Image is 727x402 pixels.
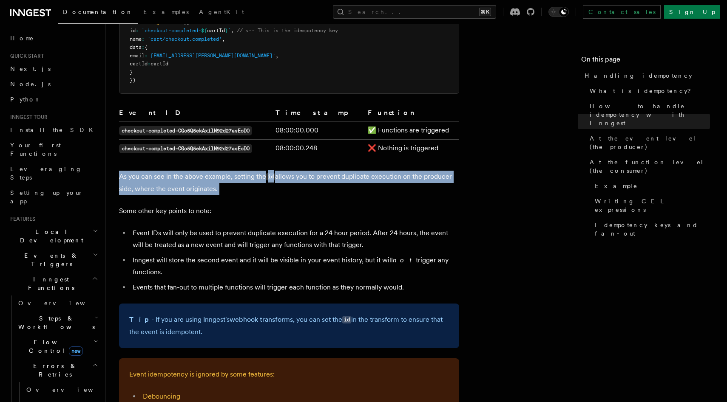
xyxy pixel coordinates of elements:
[130,20,145,25] span: await
[664,5,720,19] a: Sign Up
[26,386,114,393] span: Overview
[590,158,710,175] span: At the function level (the consumer)
[142,28,201,34] span: `checkout-completed-
[69,346,83,356] span: new
[63,8,133,15] span: Documentation
[7,92,100,107] a: Python
[15,335,100,358] button: Flow Controlnew
[7,248,100,272] button: Events & Triggers
[586,83,710,98] a: What is idempotency?
[148,20,168,25] span: inngest
[7,272,100,295] button: Inngest Functions
[130,28,136,34] span: id
[237,28,338,34] span: // <-- This is the idempotency key
[590,87,697,95] span: What is idempotency?
[15,311,100,335] button: Steps & Workflows
[18,300,106,306] span: Overview
[583,5,661,19] a: Contact sales
[7,275,92,292] span: Inngest Functions
[272,107,364,122] th: Timestamp
[10,189,83,205] span: Setting up your app
[15,358,100,382] button: Errors & Retries
[143,8,189,15] span: Examples
[130,44,142,50] span: data
[15,362,92,379] span: Errors & Retries
[275,53,278,59] span: ,
[142,36,145,42] span: :
[130,227,459,251] li: Event IDs will only be used to prevent duplicate execution for a 24 hour period. After 24 hours, ...
[548,7,569,17] button: Toggle dark mode
[581,68,710,83] a: Handling idempotency
[591,194,710,217] a: Writing CEL expressions
[130,61,148,67] span: cartId
[581,54,710,68] h4: On this page
[201,28,207,34] span: ${
[148,61,151,67] span: :
[15,314,95,331] span: Steps & Workflows
[10,65,51,72] span: Next.js
[591,217,710,241] a: Idempotency keys and fan-out
[479,8,491,16] kbd: ⌘K
[207,28,225,34] span: cartId
[591,178,710,194] a: Example
[151,53,275,59] span: [EMAIL_ADDRESS][PERSON_NAME][DOMAIN_NAME]'
[272,139,364,157] td: 08:00:00.248
[228,28,231,34] span: `
[199,8,244,15] span: AgentKit
[145,53,148,59] span: :
[130,53,145,59] span: email
[586,155,710,178] a: At the function level (the consumer)
[148,36,222,42] span: 'cart/checkout.completed'
[119,126,252,135] code: checkout-completed-CGo5Q5ekAxilN92d27asEoDO
[129,314,449,338] p: - If you are using Inngest's , you can set the in the transform to ensure that the event is idemp...
[7,114,48,121] span: Inngest tour
[595,221,710,238] span: Idempotency keys and fan-out
[119,144,252,153] code: checkout-completed-CGo5Q5ekAxilN92d27asEoDO
[585,71,692,80] span: Handling idempotency
[7,122,100,138] a: Install the SDK
[225,28,228,34] span: }
[590,134,710,151] span: At the event level (the producer)
[595,182,638,190] span: Example
[590,102,710,127] span: How to handle idempotency with Inngest
[130,281,459,293] li: Events that fan-out to multiple functions will trigger each function as they normally would.
[7,76,100,92] a: Node.js
[230,315,293,323] a: webhook transforms
[10,166,82,181] span: Leveraging Steps
[130,254,459,278] li: Inngest will store the second event and it will be visible in your event history, but it will tri...
[586,98,710,131] a: How to handle idempotency with Inngest
[183,20,189,25] span: ({
[7,161,100,185] a: Leveraging Steps
[15,338,94,355] span: Flow Control
[272,121,364,139] td: 08:00:00.000
[151,61,168,67] span: cartId
[130,36,142,42] span: name
[364,121,459,139] td: ✅ Functions are triggered
[342,316,351,323] code: id
[130,77,136,83] span: })
[393,256,416,264] em: not
[168,20,183,25] span: .send
[7,251,93,268] span: Events & Triggers
[364,107,459,122] th: Function
[595,197,710,214] span: Writing CEL expressions
[7,228,93,245] span: Local Development
[23,382,100,397] a: Overview
[7,185,100,209] a: Setting up your app
[364,139,459,157] td: ❌ Nothing is triggered
[10,96,41,103] span: Python
[7,138,100,161] a: Your first Functions
[10,142,61,157] span: Your first Functions
[7,31,100,46] a: Home
[10,127,98,133] span: Install the SDK
[130,69,133,75] span: }
[119,171,459,195] p: As you can see in the above example, setting the allows you to prevent duplicate execution on the...
[142,44,145,50] span: :
[10,81,51,87] span: Node.js
[119,107,272,122] th: Event ID
[136,28,139,34] span: :
[15,295,100,311] a: Overview
[129,368,449,380] p: Event idempotency is ignored by some features:
[586,131,710,155] a: At the event level (the producer)
[7,61,100,76] a: Next.js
